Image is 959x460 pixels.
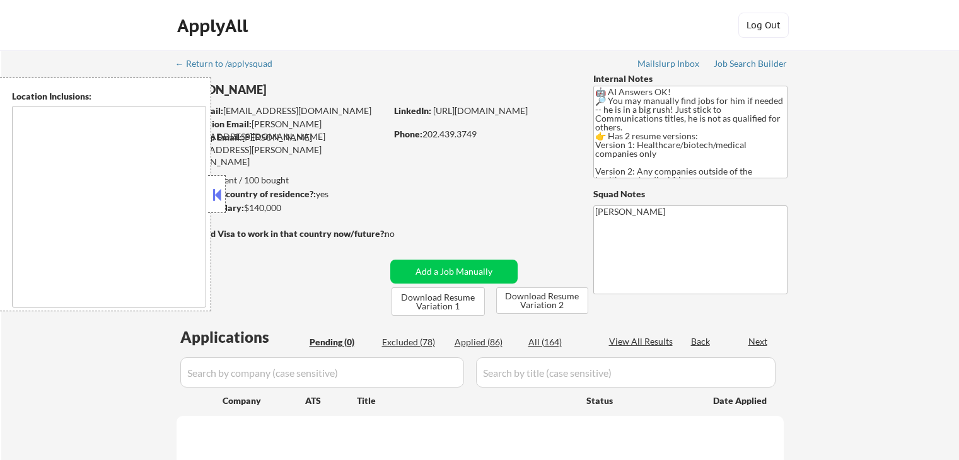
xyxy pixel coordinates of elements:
[357,394,574,407] div: Title
[385,227,421,240] div: no
[433,105,528,116] a: [URL][DOMAIN_NAME]
[713,394,769,407] div: Date Applied
[175,59,284,68] div: ← Return to /applysquad
[748,335,769,348] div: Next
[305,394,357,407] div: ATS
[394,105,431,116] strong: LinkedIn:
[496,287,588,314] button: Download Resume Variation 2
[691,335,711,348] div: Back
[176,174,386,187] div: 86 sent / 100 bought
[176,202,386,214] div: $140,000
[175,59,284,71] a: ← Return to /applysquad
[455,336,518,348] div: Applied (86)
[176,188,382,200] div: yes
[394,128,572,141] div: 202.439.3749
[223,394,305,407] div: Company
[714,59,788,68] div: Job Search Builder
[180,357,464,388] input: Search by company (case sensitive)
[593,72,788,85] div: Internal Notes
[476,357,776,388] input: Search by title (case sensitive)
[586,389,695,411] div: Status
[177,131,386,168] div: [PERSON_NAME][EMAIL_ADDRESS][PERSON_NAME][DOMAIN_NAME]
[394,129,422,139] strong: Phone:
[177,118,386,142] div: [PERSON_NAME][EMAIL_ADDRESS][DOMAIN_NAME]
[177,105,386,117] div: [EMAIL_ADDRESS][DOMAIN_NAME]
[609,335,677,348] div: View All Results
[382,336,445,348] div: Excluded (78)
[738,13,789,38] button: Log Out
[637,59,700,71] a: Mailslurp Inbox
[528,336,591,348] div: All (164)
[593,188,788,200] div: Squad Notes
[177,15,252,37] div: ApplyAll
[177,82,436,98] div: [PERSON_NAME]
[180,330,305,345] div: Applications
[12,90,206,103] div: Location Inclusions:
[637,59,700,68] div: Mailslurp Inbox
[310,336,373,348] div: Pending (0)
[176,188,316,199] strong: Can work in country of residence?:
[392,287,485,316] button: Download Resume Variation 1
[390,260,518,284] button: Add a Job Manually
[177,228,387,239] strong: Will need Visa to work in that country now/future?:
